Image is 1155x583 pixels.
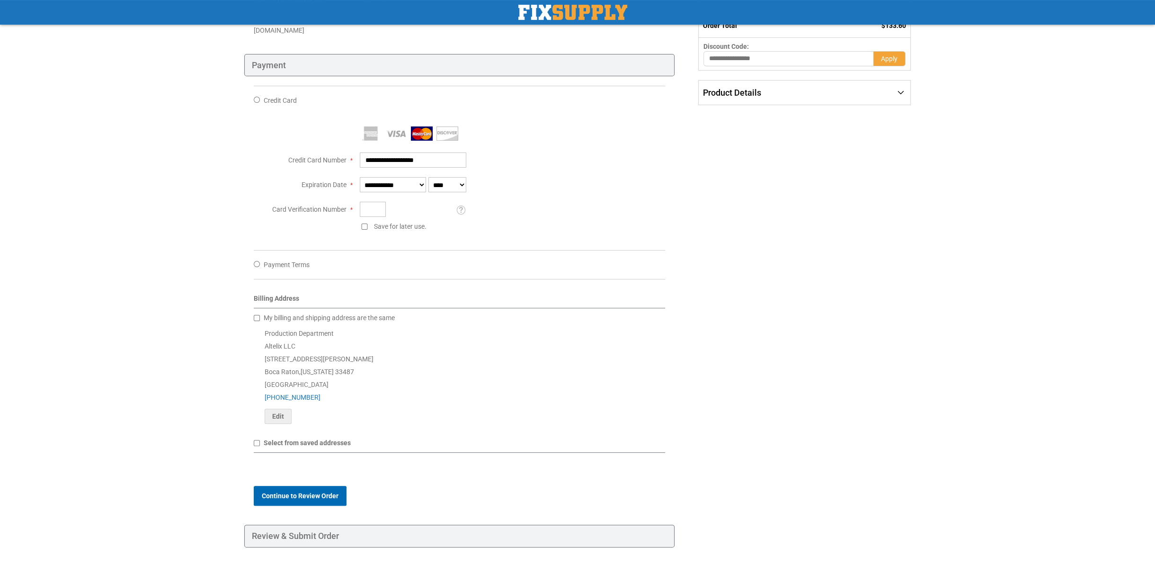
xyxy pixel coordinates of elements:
[288,156,346,164] span: Credit Card Number
[703,88,761,98] span: Product Details
[518,5,627,20] img: Fix Industrial Supply
[244,54,675,77] div: Payment
[302,181,346,188] span: Expiration Date
[264,261,310,269] span: Payment Terms
[360,126,382,141] img: American Express
[301,368,334,376] span: [US_STATE]
[703,22,737,29] strong: Order Total
[254,486,346,506] button: Continue to Review Order
[244,525,675,547] div: Review & Submit Order
[264,97,297,104] span: Credit Card
[385,126,407,141] img: Visa
[264,439,351,447] span: Select from saved addresses
[374,223,426,230] span: Save for later use.
[265,409,292,424] button: Edit
[254,17,409,34] span: [PERSON_NAME][EMAIL_ADDRESS][PERSON_NAME][DOMAIN_NAME]
[254,294,665,308] div: Billing Address
[411,126,433,141] img: MasterCard
[436,126,458,141] img: Discover
[881,55,897,63] span: Apply
[272,413,284,420] span: Edit
[265,394,320,401] a: [PHONE_NUMBER]
[272,206,346,213] span: Card Verification Number
[518,5,627,20] a: store logo
[703,43,749,50] span: Discount Code:
[873,51,906,66] button: Apply
[262,492,338,500] span: Continue to Review Order
[881,22,906,29] span: $133.60
[254,327,665,424] div: Production Department Altelix LLC [STREET_ADDRESS][PERSON_NAME] Boca Raton , 33487 [GEOGRAPHIC_DATA]
[264,314,395,322] span: My billing and shipping address are the same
